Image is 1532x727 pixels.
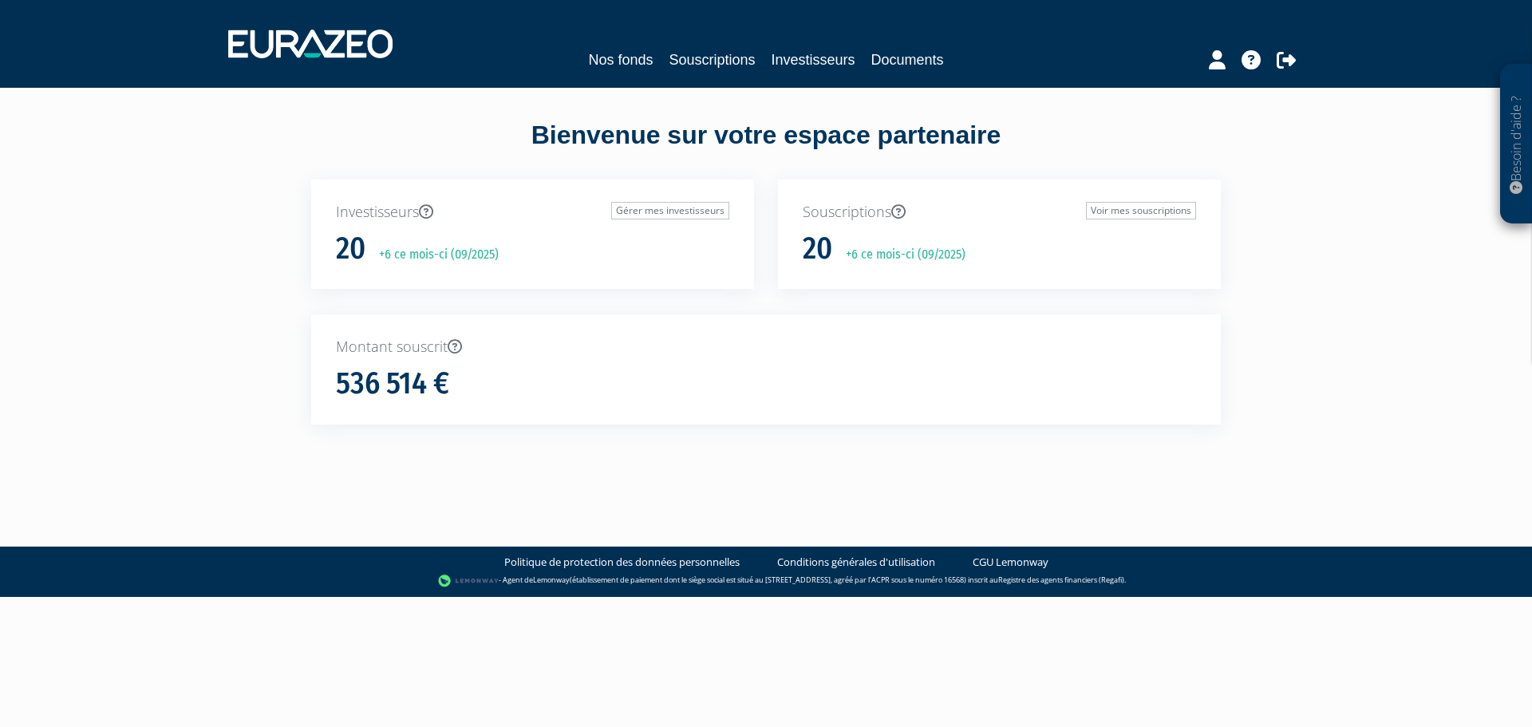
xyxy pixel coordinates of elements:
a: Investisseurs [772,49,855,71]
h1: 20 [336,232,365,266]
h1: 536 514 € [336,367,449,401]
p: +6 ce mois-ci (09/2025) [835,246,965,264]
img: logo-lemonway.png [438,573,499,589]
img: 1732889491-logotype_eurazeo_blanc_rvb.png [228,30,393,58]
a: Nos fonds [588,49,653,71]
a: CGU Lemonway [973,555,1048,570]
a: Conditions générales d'utilisation [777,555,935,570]
div: Bienvenue sur votre espace partenaire [299,117,1233,180]
p: Investisseurs [336,202,729,223]
a: Registre des agents financiers (Regafi) [998,575,1124,585]
p: Montant souscrit [336,337,1196,358]
a: Documents [871,49,944,71]
a: Voir mes souscriptions [1086,202,1196,219]
p: Souscriptions [803,202,1196,223]
a: Gérer mes investisseurs [611,202,729,219]
a: Lemonway [533,575,570,585]
p: +6 ce mois-ci (09/2025) [368,246,499,264]
a: Souscriptions [669,49,755,71]
a: Politique de protection des données personnelles [504,555,740,570]
p: Besoin d'aide ? [1507,73,1526,216]
div: - Agent de (établissement de paiement dont le siège social est situé au [STREET_ADDRESS], agréé p... [16,573,1516,589]
h1: 20 [803,232,832,266]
